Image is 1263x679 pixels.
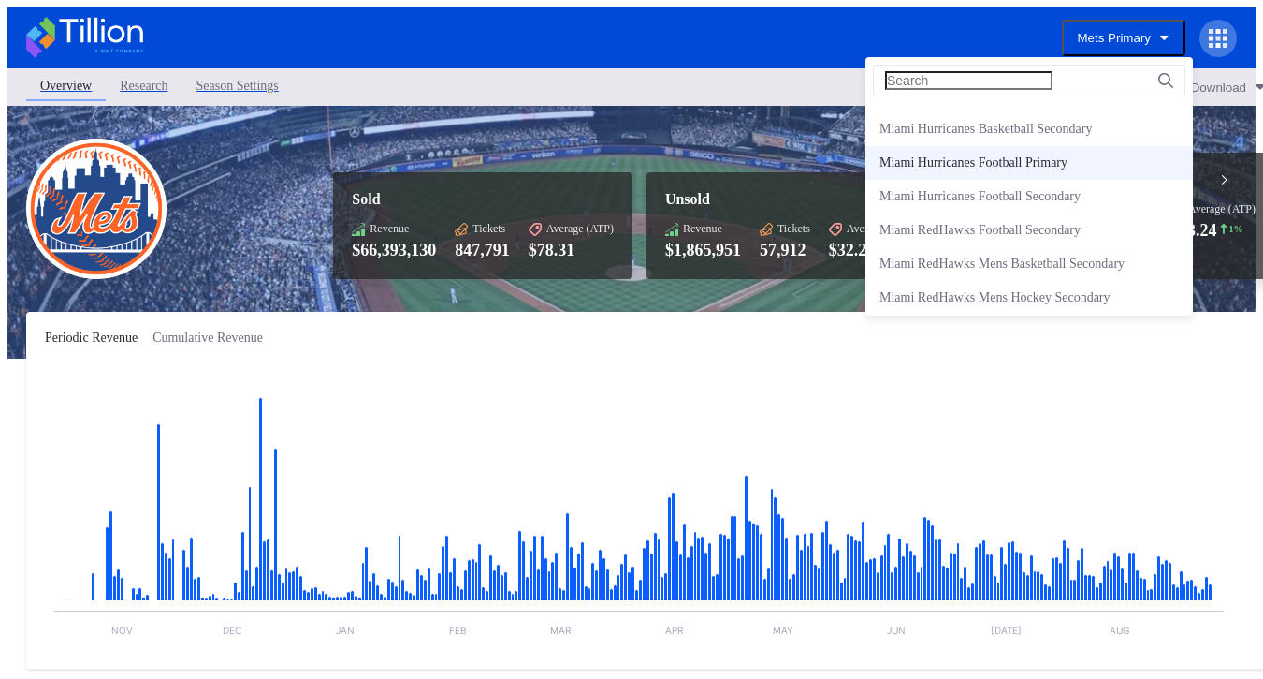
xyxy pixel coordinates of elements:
[879,122,1092,137] div: Miami Hurricanes Basketball Secondary
[879,155,1067,170] div: Miami Hurricanes Football Primary
[879,257,1125,272] div: Miami RedHawks Mens Basketball Secondary
[879,290,1111,305] div: Miami RedHawks Mens Hockey Secondary
[879,189,1081,204] div: Miami Hurricanes Football Secondary
[885,71,1052,90] input: Search
[879,223,1081,238] div: Miami RedHawks Football Secondary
